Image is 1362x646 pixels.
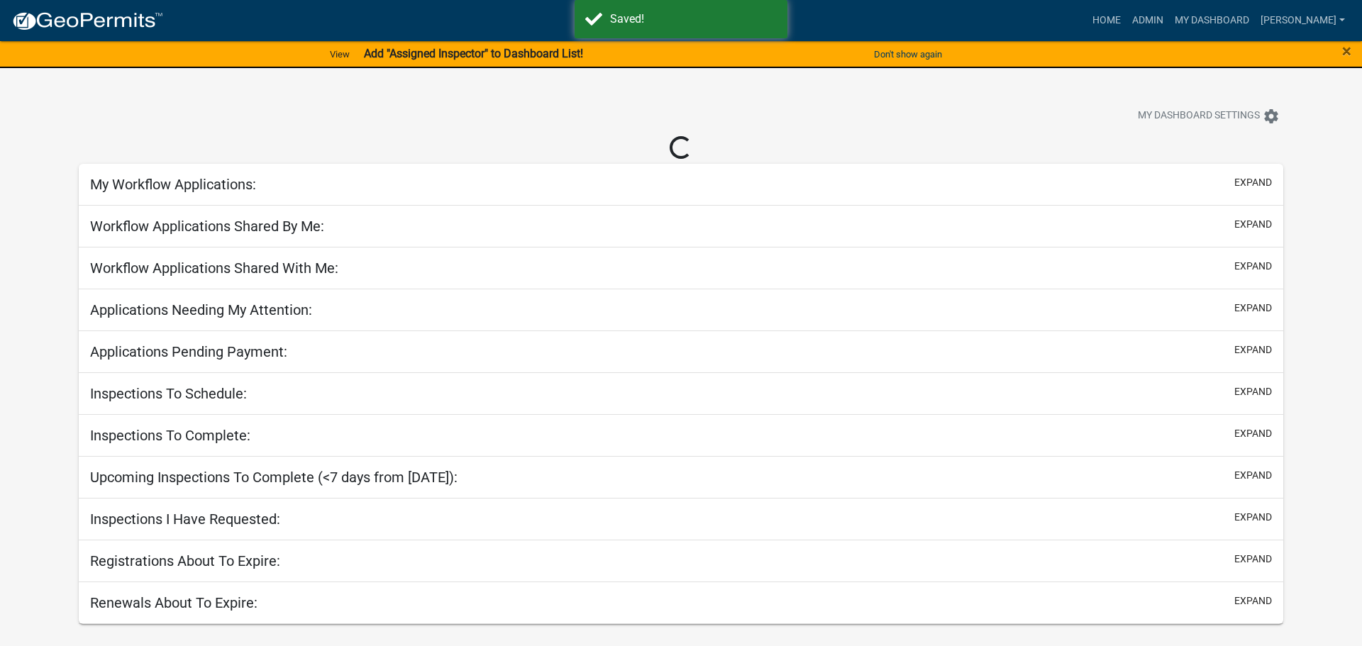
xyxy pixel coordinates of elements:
h5: Upcoming Inspections To Complete (<7 days from [DATE]): [90,469,458,486]
button: expand [1234,426,1272,441]
i: settings [1263,108,1280,125]
h5: Renewals About To Expire: [90,594,258,611]
button: expand [1234,510,1272,525]
button: expand [1234,384,1272,399]
h5: Registrations About To Expire: [90,552,280,569]
button: expand [1234,343,1272,357]
button: Close [1342,43,1351,60]
button: Don't show again [868,43,948,66]
a: Home [1087,7,1126,34]
h5: Inspections I Have Requested: [90,511,280,528]
h5: My Workflow Applications: [90,176,256,193]
a: [PERSON_NAME] [1255,7,1351,34]
a: My Dashboard [1169,7,1255,34]
span: My Dashboard Settings [1138,108,1260,125]
a: View [324,43,355,66]
div: Saved! [610,11,777,28]
button: expand [1234,301,1272,316]
h5: Applications Needing My Attention: [90,301,312,318]
button: expand [1234,259,1272,274]
strong: Add "Assigned Inspector" to Dashboard List! [364,47,583,60]
button: expand [1234,217,1272,232]
button: expand [1234,552,1272,567]
h5: Inspections To Complete: [90,427,250,444]
h5: Workflow Applications Shared With Me: [90,260,338,277]
button: expand [1234,594,1272,608]
h5: Applications Pending Payment: [90,343,287,360]
h5: Workflow Applications Shared By Me: [90,218,324,235]
button: My Dashboard Settingssettings [1126,102,1291,130]
h5: Inspections To Schedule: [90,385,247,402]
a: Admin [1126,7,1169,34]
span: × [1342,41,1351,61]
button: expand [1234,468,1272,483]
button: expand [1234,175,1272,190]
